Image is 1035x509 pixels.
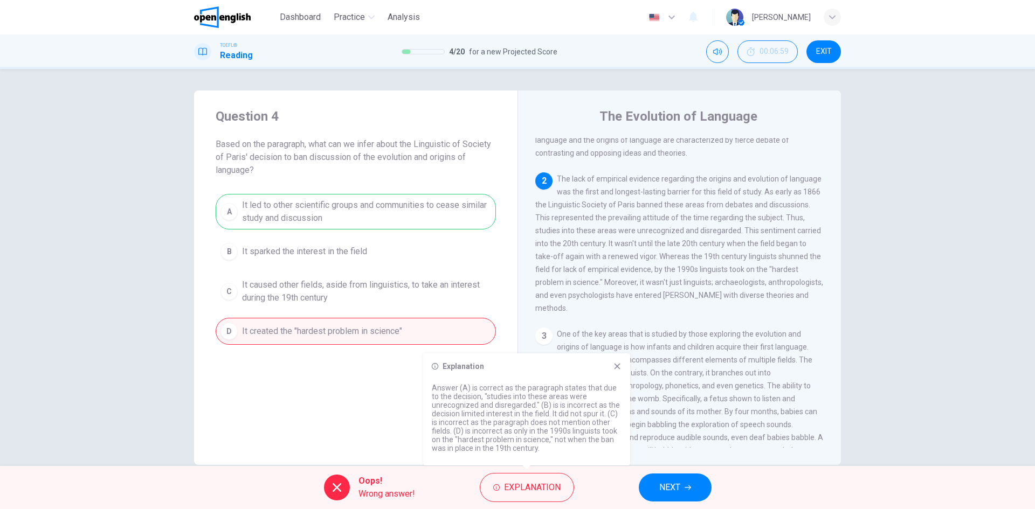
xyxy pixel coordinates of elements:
[599,108,757,125] h4: The Evolution of Language
[388,11,420,24] span: Analysis
[752,11,811,24] div: [PERSON_NAME]
[358,487,415,500] span: Wrong answer!
[535,330,823,480] span: One of the key areas that is studied by those exploring the evolution and origins of language is ...
[220,41,237,49] span: TOEFL®
[535,172,553,190] div: 2
[216,138,496,177] span: Based on the paragraph, what can we infer about the Linguistic of Society of Paris' decision to b...
[737,40,798,63] div: Hide
[469,45,557,58] span: for a new Projected Score
[334,11,365,24] span: Practice
[535,327,553,345] div: 3
[726,9,743,26] img: Profile picture
[504,480,561,495] span: Explanation
[220,49,253,62] h1: Reading
[816,47,832,56] span: EXIT
[280,11,321,24] span: Dashboard
[358,475,415,487] span: Oops!
[216,108,496,125] h4: Question 4
[449,45,465,58] span: 4 / 20
[706,40,729,63] div: Mute
[194,6,251,28] img: OpenEnglish logo
[432,384,622,452] p: Answer (A) is correct as the paragraph states that due to the decision, "studies into these areas...
[647,13,661,22] img: en
[760,47,789,56] span: 00:06:59
[443,362,484,371] h6: Explanation
[535,175,823,312] span: The lack of empirical evidence regarding the origins and evolution of language was the first and ...
[659,480,680,495] span: NEXT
